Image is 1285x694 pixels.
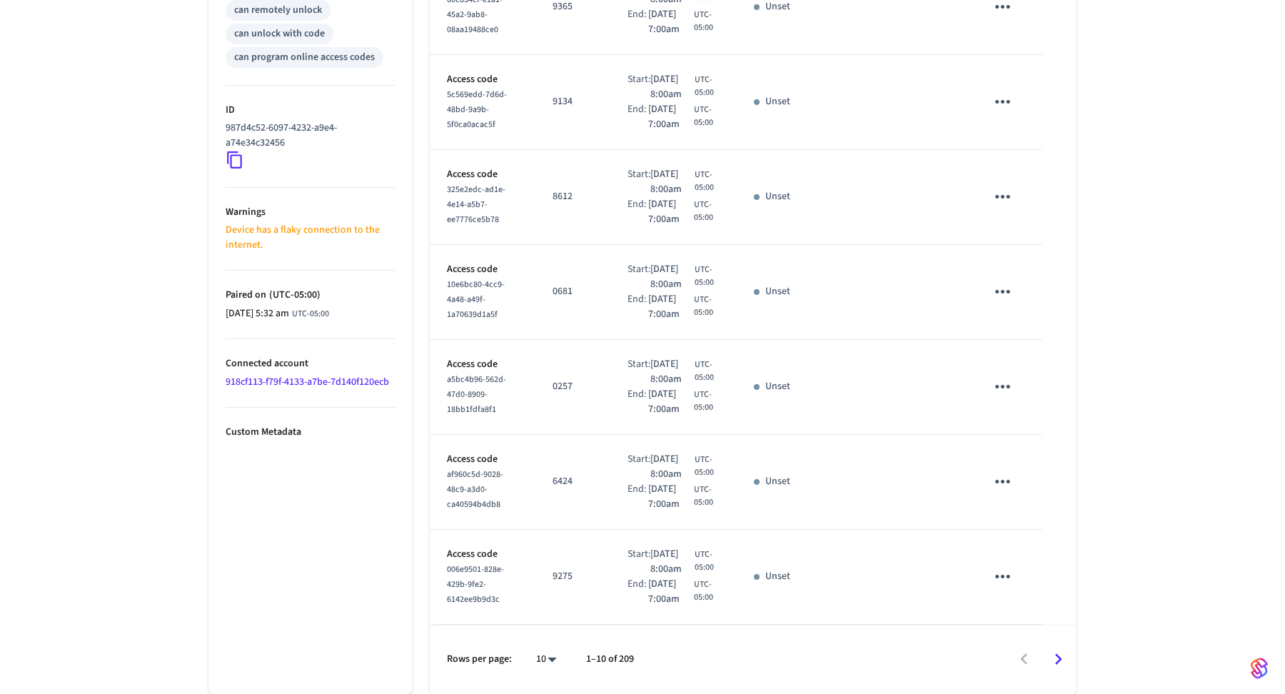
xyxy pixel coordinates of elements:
[226,103,395,118] p: ID
[226,205,395,220] p: Warnings
[650,547,692,577] span: [DATE] 8:00am
[628,357,650,387] div: Start:
[628,7,648,37] div: End:
[694,198,720,224] span: UTC-05:00
[695,548,720,574] span: UTC-05:00
[648,387,720,417] div: America/Bogota
[628,292,648,322] div: End:
[553,474,593,489] p: 6424
[650,167,692,197] span: [DATE] 8:00am
[765,94,790,109] p: Unset
[650,452,692,482] span: [DATE] 8:00am
[650,72,692,102] span: [DATE] 8:00am
[765,474,790,489] p: Unset
[648,7,720,37] div: America/Bogota
[628,577,648,607] div: End:
[447,278,505,321] span: 10e6bc80-4cc9-4a48-a49f-1a70639d1a5f
[650,452,720,482] div: America/Bogota
[648,102,720,132] div: America/Bogota
[226,288,395,303] p: Paired on
[648,577,720,607] div: America/Bogota
[695,453,720,479] span: UTC-05:00
[1042,643,1075,676] button: Go to next page
[628,452,650,482] div: Start:
[226,306,289,321] span: [DATE] 5:32 am
[447,262,518,277] p: Access code
[447,373,506,416] span: a5bc4b96-562d-47d0-8909-18bb1fdfa8f1
[650,167,720,197] div: America/Bogota
[628,547,650,577] div: Start:
[695,74,720,99] span: UTC-05:00
[234,3,322,18] div: can remotely unlock
[1251,657,1268,680] img: SeamLogoGradient.69752ec5.svg
[447,452,518,467] p: Access code
[650,547,720,577] div: America/Bogota
[648,482,691,512] span: [DATE] 7:00am
[292,308,329,321] span: UTC-05:00
[628,102,648,132] div: End:
[447,547,518,562] p: Access code
[226,356,395,371] p: Connected account
[765,284,790,299] p: Unset
[648,577,691,607] span: [DATE] 7:00am
[447,183,505,226] span: 325e2edc-ad1e-4e14-a5b7-ee7776ce5b78
[765,379,790,394] p: Unset
[650,262,692,292] span: [DATE] 8:00am
[694,578,720,604] span: UTC-05:00
[694,104,720,129] span: UTC-05:00
[648,7,691,37] span: [DATE] 7:00am
[650,357,692,387] span: [DATE] 8:00am
[447,167,518,182] p: Access code
[226,425,395,440] p: Custom Metadata
[553,379,593,394] p: 0257
[447,652,512,667] p: Rows per page:
[648,292,720,322] div: America/Bogota
[694,483,720,509] span: UTC-05:00
[650,357,720,387] div: America/Bogota
[447,563,504,605] span: 006e9501-828e-429b-9fe2-6142ee9b9d3c
[628,167,650,197] div: Start:
[447,357,518,372] p: Access code
[628,387,648,417] div: End:
[447,72,518,87] p: Access code
[648,197,691,227] span: [DATE] 7:00am
[648,102,691,132] span: [DATE] 7:00am
[628,72,650,102] div: Start:
[553,189,593,204] p: 8612
[650,262,720,292] div: America/Bogota
[553,569,593,584] p: 9275
[648,482,720,512] div: America/Bogota
[226,121,390,151] p: 987d4c52-6097-4232-a9e4-a74e34c32456
[694,293,720,319] span: UTC-05:00
[226,223,395,253] p: Device has a flaky connection to the internet.
[694,388,720,414] span: UTC-05:00
[529,649,563,670] div: 10
[447,89,507,131] span: 5c569edd-7d6d-48bd-9a9b-5f0ca0acac5f
[765,189,790,204] p: Unset
[226,375,389,389] a: 918cf113-f79f-4133-a7be-7d140f120ecb
[553,284,593,299] p: 0681
[765,569,790,584] p: Unset
[648,292,691,322] span: [DATE] 7:00am
[266,288,321,302] span: ( UTC-05:00 )
[234,26,325,41] div: can unlock with code
[695,358,720,384] span: UTC-05:00
[553,94,593,109] p: 9134
[628,482,648,512] div: End:
[628,262,650,292] div: Start:
[695,169,720,194] span: UTC-05:00
[648,197,720,227] div: America/Bogota
[648,387,691,417] span: [DATE] 7:00am
[226,306,329,321] div: America/Bogota
[694,9,720,34] span: UTC-05:00
[447,468,503,511] span: af960c5d-9028-48c9-a3d0-ca40594b4db8
[650,72,720,102] div: America/Bogota
[234,50,375,65] div: can program online access codes
[628,197,648,227] div: End:
[586,652,634,667] p: 1–10 of 209
[695,263,720,289] span: UTC-05:00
